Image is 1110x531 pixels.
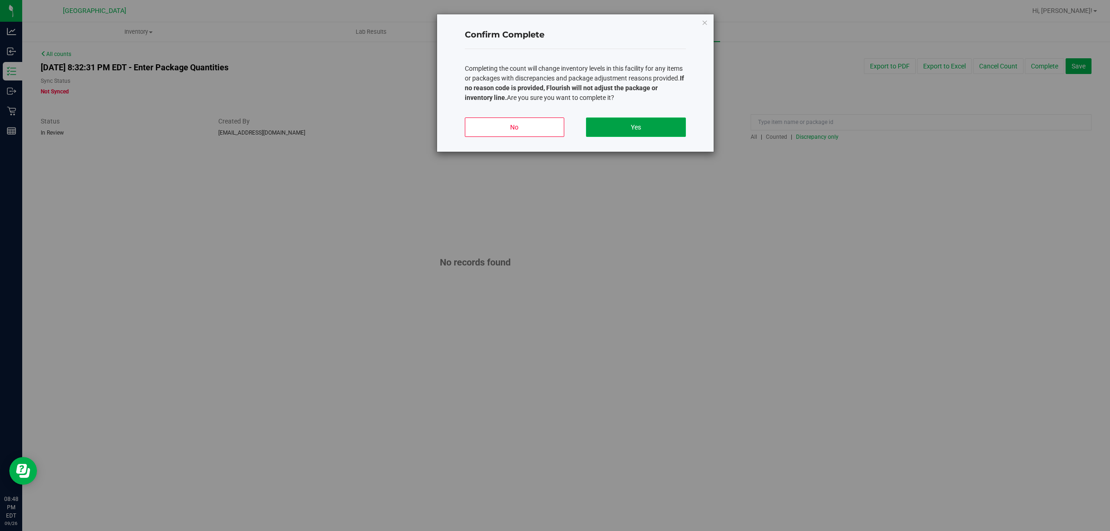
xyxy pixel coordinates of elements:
[586,117,685,137] button: Yes
[465,65,684,101] span: Completing the count will change inventory levels in this facility for any items or packages with...
[465,117,564,137] button: No
[465,74,684,101] b: If no reason code is provided, Flourish will not adjust the package or inventory line.
[9,457,37,485] iframe: Resource center
[465,29,686,41] h4: Confirm Complete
